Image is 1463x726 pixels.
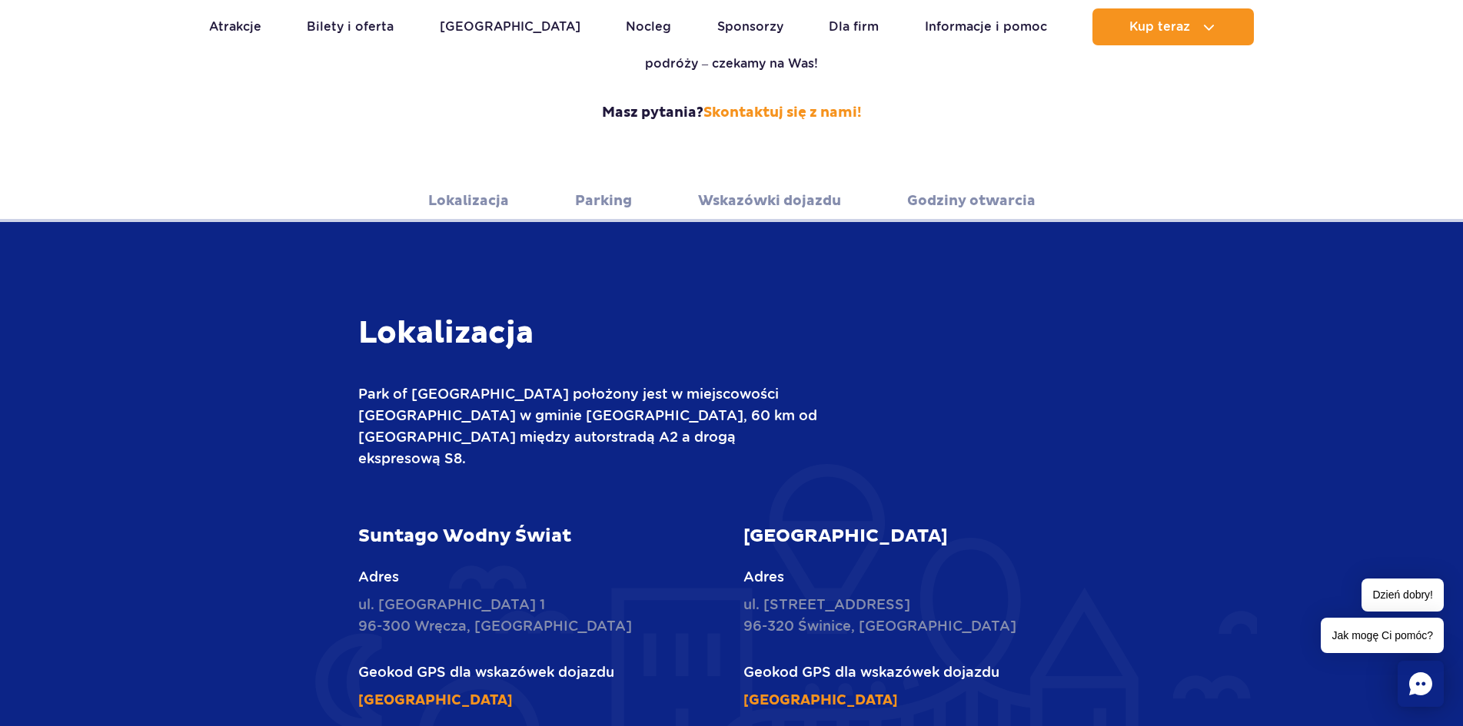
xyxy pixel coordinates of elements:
button: Kup teraz [1092,8,1254,45]
a: Bilety i oferta [307,8,394,45]
p: Geokod GPS dla wskazówek dojazdu [358,661,720,683]
p: Adres [358,566,720,588]
a: [GEOGRAPHIC_DATA] [440,8,580,45]
strong: [GEOGRAPHIC_DATA] [743,525,948,548]
p: Adres [743,566,1106,588]
a: Dla firm [829,8,879,45]
span: Dzień dobry! [1362,578,1444,612]
a: Wskazówki dojazdu [698,180,841,222]
h3: Lokalizacja [358,314,820,353]
a: Parking [575,180,632,222]
a: Lokalizacja [428,180,509,222]
strong: Suntago Wodny Świat [358,525,571,548]
p: ul. [GEOGRAPHIC_DATA] 1 96-300 Wręcza, [GEOGRAPHIC_DATA] [358,594,720,637]
a: Atrakcje [209,8,261,45]
a: Informacje i pomoc [925,8,1047,45]
strong: Masz pytania? [482,104,982,122]
p: Geokod GPS dla wskazówek dojazdu [743,661,1106,683]
a: [GEOGRAPHIC_DATA] [743,691,898,709]
a: [GEOGRAPHIC_DATA] [358,691,513,709]
p: Park of [GEOGRAPHIC_DATA] położony jest w miejscowości [GEOGRAPHIC_DATA] w gminie [GEOGRAPHIC_DAT... [358,383,820,469]
span: Kup teraz [1129,20,1190,34]
p: ul. [STREET_ADDRESS] 96-320 Świnice, [GEOGRAPHIC_DATA] [743,594,1106,637]
div: Chat [1398,661,1444,707]
a: Godziny otwarcia [907,180,1036,222]
span: Jak mogę Ci pomóc? [1321,618,1444,653]
a: Nocleg [626,8,671,45]
a: Sponsorzy [717,8,783,45]
a: Skontaktuj się z nami! [703,104,862,121]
